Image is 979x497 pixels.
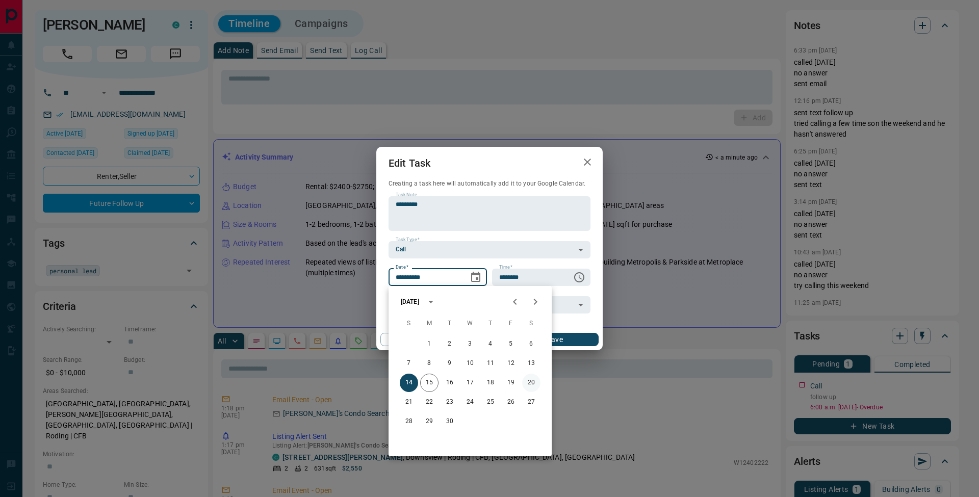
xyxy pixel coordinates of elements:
button: Next month [525,292,546,312]
button: 9 [441,354,459,373]
button: 28 [400,412,418,431]
button: calendar view is open, switch to year view [422,293,440,310]
button: 7 [400,354,418,373]
button: Save [511,333,599,346]
button: 5 [502,335,520,353]
button: Choose date, selected date is Sep 14, 2025 [466,267,486,287]
button: 19 [502,374,520,392]
h2: Edit Task [376,147,443,179]
button: Cancel [380,333,468,346]
span: Monday [420,313,439,334]
button: 22 [420,393,439,411]
button: 6 [522,335,540,353]
span: Wednesday [461,313,479,334]
button: 2 [441,335,459,353]
label: Time [499,264,512,271]
button: 18 [481,374,500,392]
div: Call [389,241,590,258]
button: 10 [461,354,479,373]
button: 29 [420,412,439,431]
button: Previous month [505,292,525,312]
span: Saturday [522,313,540,334]
p: Creating a task here will automatically add it to your Google Calendar. [389,179,590,188]
button: 13 [522,354,540,373]
button: 15 [420,374,439,392]
button: 23 [441,393,459,411]
button: 16 [441,374,459,392]
button: 8 [420,354,439,373]
button: 25 [481,393,500,411]
button: 26 [502,393,520,411]
span: Sunday [400,313,418,334]
button: 21 [400,393,418,411]
button: Choose time, selected time is 6:00 AM [569,267,589,287]
span: Friday [502,313,520,334]
button: 30 [441,412,459,431]
button: 20 [522,374,540,392]
button: 1 [420,335,439,353]
button: 17 [461,374,479,392]
label: Date [396,264,408,271]
button: 14 [400,374,418,392]
label: Task Type [396,237,420,243]
button: 4 [481,335,500,353]
button: 3 [461,335,479,353]
button: 27 [522,393,540,411]
button: 11 [481,354,500,373]
label: Task Note [396,192,417,198]
span: Thursday [481,313,500,334]
span: Tuesday [441,313,459,334]
button: 12 [502,354,520,373]
div: [DATE] [401,297,419,306]
button: 24 [461,393,479,411]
